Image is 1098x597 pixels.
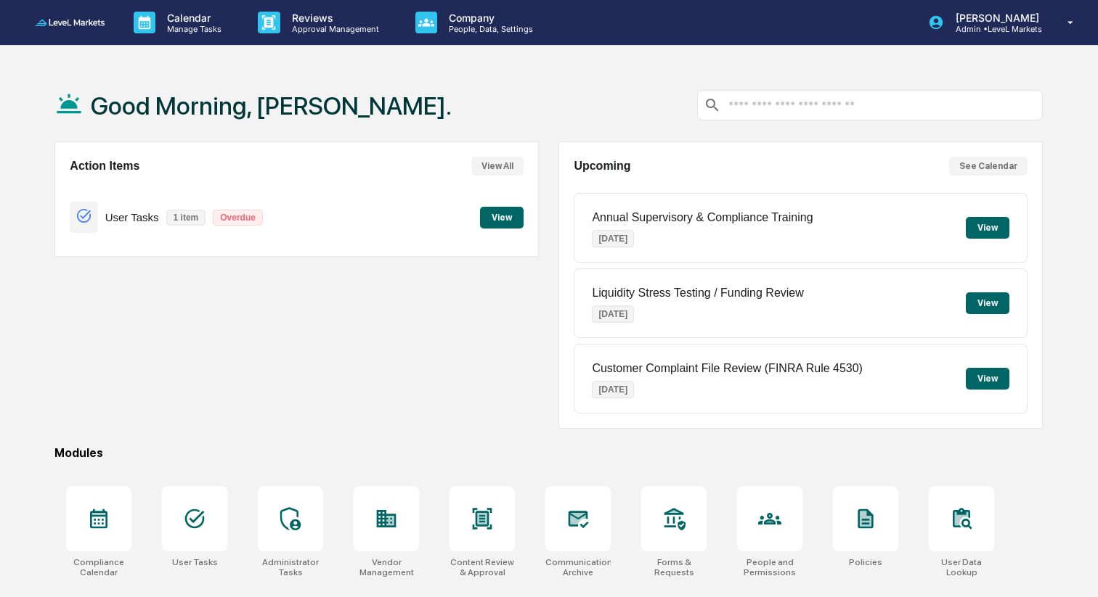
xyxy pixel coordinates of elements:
div: Administrator Tasks [258,557,323,577]
p: Reviews [280,12,386,24]
h2: Action Items [70,160,139,173]
p: [DATE] [592,230,634,247]
div: Compliance Calendar [66,557,131,577]
p: Manage Tasks [155,24,229,34]
h1: Good Morning, [PERSON_NAME]. [91,91,452,120]
h2: Upcoming [574,160,630,173]
p: [DATE] [592,381,634,398]
div: Forms & Requests [641,557,707,577]
div: Vendor Management [354,557,419,577]
p: People, Data, Settings [437,24,540,34]
a: View [480,210,524,223]
div: Modules [54,446,1043,460]
div: User Tasks [172,557,218,567]
p: Liquidity Stress Testing / Funding Review [592,287,803,300]
button: View [966,217,1009,239]
p: [DATE] [592,305,634,323]
p: Company [437,12,540,24]
img: logo [35,19,105,25]
div: User Data Lookup [929,557,994,577]
p: 1 item [166,210,206,226]
div: People and Permissions [737,557,802,577]
button: See Calendar [949,157,1028,176]
button: View [966,368,1009,390]
p: Customer Complaint File Review (FINRA Rule 4530) [592,362,863,375]
div: Content Review & Approval [450,557,515,577]
button: View All [471,157,524,176]
p: [PERSON_NAME] [944,12,1046,24]
p: Admin • LeveL Markets [944,24,1046,34]
div: Policies [849,557,882,567]
button: View [480,207,524,228]
p: User Tasks [105,211,159,223]
p: Approval Management [280,24,386,34]
iframe: Open customer support [1052,549,1091,588]
p: Calendar [155,12,229,24]
button: View [966,292,1009,314]
p: Annual Supervisory & Compliance Training [592,211,813,224]
p: Overdue [213,210,263,226]
div: Communications Archive [545,557,611,577]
